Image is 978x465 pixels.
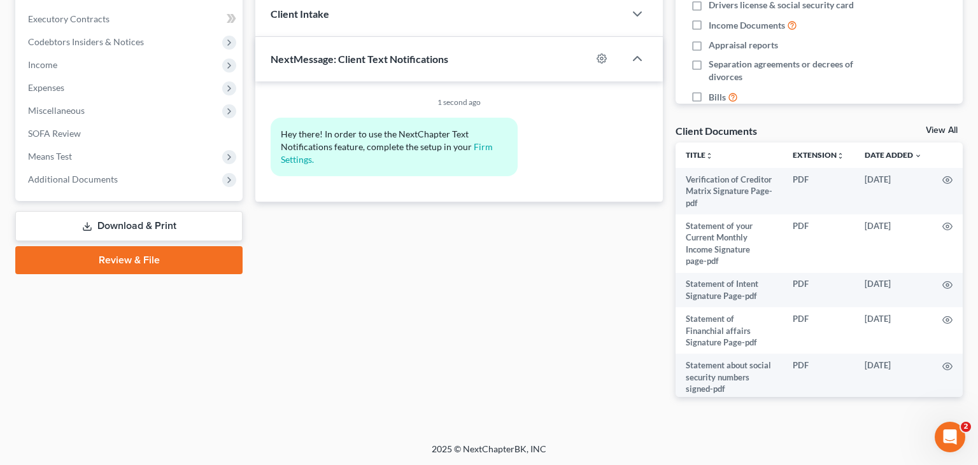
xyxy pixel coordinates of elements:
[709,91,726,104] span: Bills
[676,214,783,273] td: Statement of your Current Monthly Income Signature page-pdf
[11,341,244,363] textarea: Message…
[28,174,118,184] span: Additional Documents
[935,422,965,452] iframe: Intercom live chat
[60,367,71,377] button: Upload attachment
[961,422,971,432] span: 2
[865,150,922,160] a: Date Added expand_more
[709,19,785,32] span: Income Documents
[854,307,932,354] td: [DATE]
[854,214,932,273] td: [DATE]
[40,367,50,377] button: Gif picker
[676,124,757,137] div: Client Documents
[676,354,783,400] td: Statement about social security numbers signed-pdf
[709,39,778,52] span: Appraisal reports
[218,363,239,383] button: Send a message…
[10,96,244,371] div: Emma says…
[914,152,922,160] i: expand_more
[36,7,57,27] img: Profile image for Emma
[20,191,199,254] div: Please be sure to enable MFA in your PACER account settings. Once enabled, you will have to enter...
[8,5,32,29] button: go back
[271,97,648,108] div: 1 second ago
[783,307,854,354] td: PDF
[854,168,932,214] td: [DATE]
[15,211,243,241] a: Download & Print
[783,168,854,214] td: PDF
[20,261,94,271] a: Learn More Here
[15,246,243,274] a: Review & File
[854,354,932,400] td: [DATE]
[705,152,713,160] i: unfold_more
[793,150,844,160] a: Extensionunfold_more
[676,273,783,308] td: Statement of Intent Signature Page-pdf
[18,8,243,31] a: Executory Contracts
[222,5,246,29] button: Home
[271,8,329,20] span: Client Intake
[20,104,183,127] b: 🚨 PACER Multi-Factor Authentication Now Required 🚨
[926,126,958,135] a: View All
[10,96,209,343] div: 🚨 PACER Multi-Factor Authentication Now Required 🚨Starting [DATE], PACER requires Multi-Factor Au...
[20,368,30,378] button: Emoji picker
[28,36,144,47] span: Codebtors Insiders & Notices
[20,135,199,184] div: Starting [DATE], PACER requires Multi-Factor Authentication (MFA) for all filers in select distri...
[783,214,854,273] td: PDF
[676,168,783,214] td: Verification of Creditor Matrix Signature Page-pdf
[20,279,190,327] i: We use the Salesforce Authenticator app for MFA at NextChapter and other users are reporting the ...
[28,128,81,139] span: SOFA Review
[62,16,87,29] p: Active
[783,354,854,400] td: PDF
[28,13,110,24] span: Executory Contracts
[709,58,880,83] span: Separation agreements or decrees of divorces
[783,273,854,308] td: PDF
[28,151,72,162] span: Means Test
[854,273,932,308] td: [DATE]
[676,307,783,354] td: Statement of Financhial affairs Signature Page-pdf
[281,128,472,152] span: Hey there! In order to use the NextChapter Text Notifications feature, complete the setup in your
[271,53,448,65] span: NextMessage: Client Text Notifications
[28,82,64,93] span: Expenses
[28,59,57,70] span: Income
[62,6,145,16] h1: [PERSON_NAME]
[79,217,129,227] b: 2 minutes
[837,152,844,160] i: unfold_more
[686,150,713,160] a: Titleunfold_more
[18,122,243,145] a: SOFA Review
[28,105,85,116] span: Miscellaneous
